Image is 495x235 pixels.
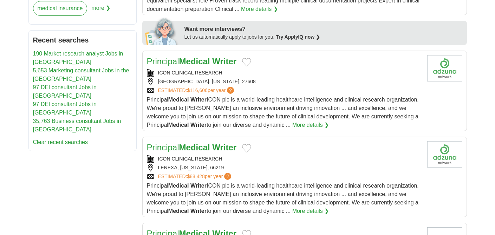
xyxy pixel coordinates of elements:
[276,34,320,40] a: Try ApplyIQ now ❯
[147,57,237,66] a: PrincipalMedical Writer
[179,143,210,152] strong: Medical
[427,141,462,168] img: Company logo
[158,87,236,94] a: ESTIMATED:$116,606per year?
[190,97,207,103] strong: Writer
[427,55,462,81] img: Company logo
[241,5,278,13] a: More details ❯
[168,122,189,128] strong: Medical
[227,87,234,94] span: ?
[179,57,210,66] strong: Medical
[147,78,422,85] div: [GEOGRAPHIC_DATA], [US_STATE], 27608
[33,67,129,82] a: 5,653 Marketing consultant Jobs in the [GEOGRAPHIC_DATA]
[33,139,88,145] a: Clear recent searches
[190,122,207,128] strong: Writer
[147,97,419,128] span: Principal ICON plc is a world-leading healthcare intelligence and clinical research organization....
[33,118,121,132] a: 35,763 Business consultant Jobs in [GEOGRAPHIC_DATA]
[91,1,110,20] span: more ❯
[190,208,207,214] strong: Writer
[184,25,463,33] div: Want more interviews?
[147,164,422,171] div: LENEXA, [US_STATE], 66219
[158,173,233,180] a: ESTIMATED:$88,428per year?
[147,155,422,163] div: ICON CLINICAL RESEARCH
[147,69,422,77] div: ICON CLINICAL RESEARCH
[168,97,189,103] strong: Medical
[242,144,251,152] button: Add to favorite jobs
[168,183,189,189] strong: Medical
[147,183,419,214] span: Principal ICON plc is a world-leading healthcare intelligence and clinical research organization....
[292,121,329,129] a: More details ❯
[184,33,463,41] div: Let us automatically apply to jobs for you.
[187,87,207,93] span: $116,606
[33,1,87,16] a: medical insurance
[212,143,236,152] strong: Writer
[147,143,237,152] a: PrincipalMedical Writer
[292,207,329,215] a: More details ❯
[212,57,236,66] strong: Writer
[168,208,189,214] strong: Medical
[224,173,231,180] span: ?
[187,174,205,179] span: $88,428
[33,101,97,116] a: 97 DEI consultant Jobs in [GEOGRAPHIC_DATA]
[33,35,132,45] h2: Recent searches
[190,183,207,189] strong: Writer
[33,84,97,99] a: 97 DEI consultant Jobs in [GEOGRAPHIC_DATA]
[33,51,123,65] a: 190 Market research analyst Jobs in [GEOGRAPHIC_DATA]
[242,58,251,66] button: Add to favorite jobs
[145,17,179,45] img: apply-iq-scientist.png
